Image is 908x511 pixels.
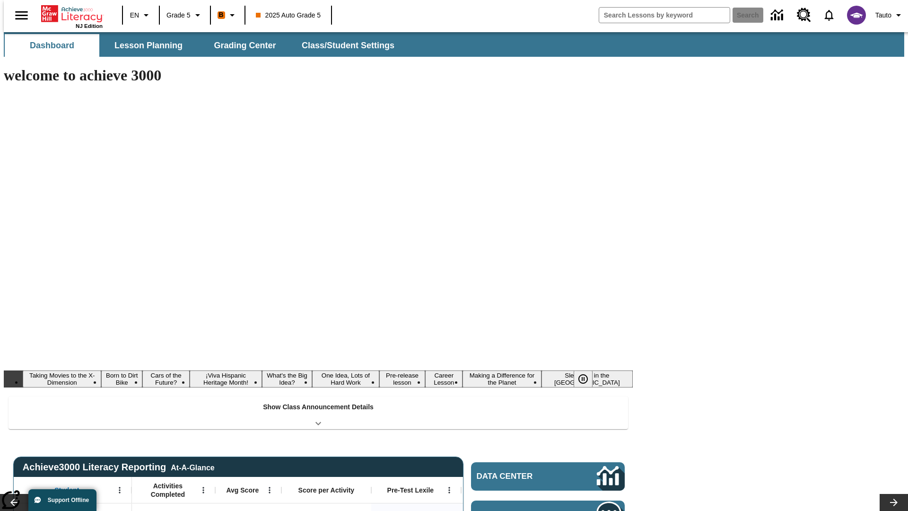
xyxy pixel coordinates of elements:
[101,34,196,57] button: Lesson Planning
[262,370,312,388] button: Slide 5 What's the Big Idea?
[765,2,791,28] a: Data Center
[5,34,99,57] button: Dashboard
[4,34,403,57] div: SubNavbar
[23,462,215,473] span: Achieve3000 Literacy Reporting
[4,67,633,84] h1: welcome to achieve 3000
[101,370,142,388] button: Slide 2 Born to Dirt Bike
[425,370,463,388] button: Slide 8 Career Lesson
[256,10,321,20] span: 2025 Auto Grade 5
[875,10,891,20] span: Tauto
[847,6,866,25] img: avatar image
[263,402,374,412] p: Show Class Announcement Details
[137,482,199,499] span: Activities Completed
[298,486,355,494] span: Score per Activity
[817,3,841,27] a: Notifications
[442,483,456,497] button: Open Menu
[9,396,628,429] div: Show Class Announcement Details
[262,483,277,497] button: Open Menu
[872,7,908,24] button: Profile/Settings
[113,483,127,497] button: Open Menu
[294,34,402,57] button: Class/Student Settings
[574,370,602,388] div: Pause
[163,7,207,24] button: Grade: Grade 5, Select a grade
[214,7,242,24] button: Boost Class color is orange. Change class color
[387,486,434,494] span: Pre-Test Lexile
[312,370,379,388] button: Slide 6 One Idea, Lots of Hard Work
[880,494,908,511] button: Lesson carousel, Next
[171,462,214,472] div: At-A-Glance
[8,1,35,29] button: Open side menu
[471,462,625,491] a: Data Center
[463,370,541,388] button: Slide 9 Making a Difference for the Planet
[126,7,156,24] button: Language: EN, Select a language
[574,370,593,388] button: Pause
[190,370,262,388] button: Slide 4 ¡Viva Hispanic Heritage Month!
[41,3,103,29] div: Home
[23,370,101,388] button: Slide 1 Taking Movies to the X-Dimension
[41,4,103,23] a: Home
[48,497,89,503] span: Support Offline
[219,9,224,21] span: B
[130,10,139,20] span: EN
[599,8,730,23] input: search field
[791,2,817,28] a: Resource Center, Will open in new tab
[28,489,96,511] button: Support Offline
[198,34,292,57] button: Grading Center
[841,3,872,27] button: Select a new avatar
[76,23,103,29] span: NJ Edition
[226,486,259,494] span: Avg Score
[142,370,190,388] button: Slide 3 Cars of the Future?
[196,483,210,497] button: Open Menu
[4,32,904,57] div: SubNavbar
[166,10,191,20] span: Grade 5
[477,472,565,481] span: Data Center
[541,370,633,388] button: Slide 10 Sleepless in the Animal Kingdom
[54,486,79,494] span: Student
[379,370,425,388] button: Slide 7 Pre-release lesson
